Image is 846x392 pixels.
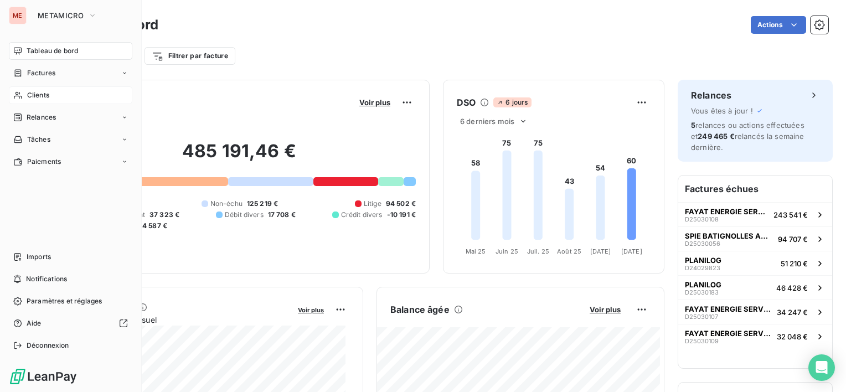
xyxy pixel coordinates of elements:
[678,275,832,300] button: PLANILOGD2503018346 428 €
[557,247,581,255] tspan: Août 25
[685,207,769,216] span: FAYAT ENERGIE SERVICES
[685,240,720,247] span: D25030056
[691,121,804,152] span: relances ou actions effectuées et relancés la semaine dernière.
[621,247,642,255] tspan: [DATE]
[691,89,731,102] h6: Relances
[359,98,390,107] span: Voir plus
[691,106,753,115] span: Vous êtes à jour !
[247,199,278,209] span: 125 219 €
[685,280,721,289] span: PLANILOG
[527,247,549,255] tspan: Juil. 25
[773,210,808,219] span: 243 541 €
[685,289,719,296] span: D25030183
[590,247,611,255] tspan: [DATE]
[27,112,56,122] span: Relances
[27,90,49,100] span: Clients
[27,157,61,167] span: Paiements
[27,135,50,145] span: Tâches
[691,121,695,130] span: 5
[38,11,84,20] span: METAMICRO
[27,341,69,350] span: Déconnexion
[685,329,772,338] span: FAYAT ENERGIE SERVICES
[139,221,167,231] span: -4 587 €
[390,303,450,316] h6: Balance âgée
[27,318,42,328] span: Aide
[685,313,718,320] span: D25030107
[457,96,476,109] h6: DSO
[781,259,808,268] span: 51 210 €
[777,308,808,317] span: 34 247 €
[298,306,324,314] span: Voir plus
[493,97,531,107] span: 6 jours
[268,210,296,220] span: 17 708 €
[496,247,518,255] tspan: Juin 25
[356,97,394,107] button: Voir plus
[27,252,51,262] span: Imports
[776,283,808,292] span: 46 428 €
[63,140,416,173] h2: 485 191,46 €
[387,210,416,220] span: -10 191 €
[590,305,621,314] span: Voir plus
[808,354,835,381] div: Open Intercom Messenger
[466,247,486,255] tspan: Mai 25
[386,199,416,209] span: 94 502 €
[460,117,514,126] span: 6 derniers mois
[678,226,832,251] button: SPIE BATIGNOLLES AMITECD2503005694 707 €
[364,199,381,209] span: Litige
[27,296,102,306] span: Paramètres et réglages
[9,368,78,385] img: Logo LeanPay
[26,274,67,284] span: Notifications
[9,7,27,24] div: ME
[685,231,773,240] span: SPIE BATIGNOLLES AMITEC
[678,176,832,202] h6: Factures échues
[149,210,179,220] span: 37 323 €
[210,199,243,209] span: Non-échu
[685,216,719,223] span: D25030108
[586,305,624,314] button: Voir plus
[225,210,264,220] span: Débit divers
[685,338,719,344] span: D25030109
[685,265,720,271] span: D24029823
[678,324,832,348] button: FAYAT ENERGIE SERVICESD2503010932 048 €
[9,314,132,332] a: Aide
[295,305,327,314] button: Voir plus
[341,210,383,220] span: Crédit divers
[678,251,832,275] button: PLANILOGD2402982351 210 €
[27,68,55,78] span: Factures
[678,202,832,226] button: FAYAT ENERGIE SERVICESD25030108243 541 €
[698,132,734,141] span: 249 465 €
[145,47,235,65] button: Filtrer par facture
[685,256,721,265] span: PLANILOG
[27,46,78,56] span: Tableau de bord
[778,235,808,244] span: 94 707 €
[685,305,772,313] span: FAYAT ENERGIE SERVICES
[777,332,808,341] span: 32 048 €
[63,314,290,326] span: Chiffre d'affaires mensuel
[751,16,806,34] button: Actions
[678,300,832,324] button: FAYAT ENERGIE SERVICESD2503010734 247 €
